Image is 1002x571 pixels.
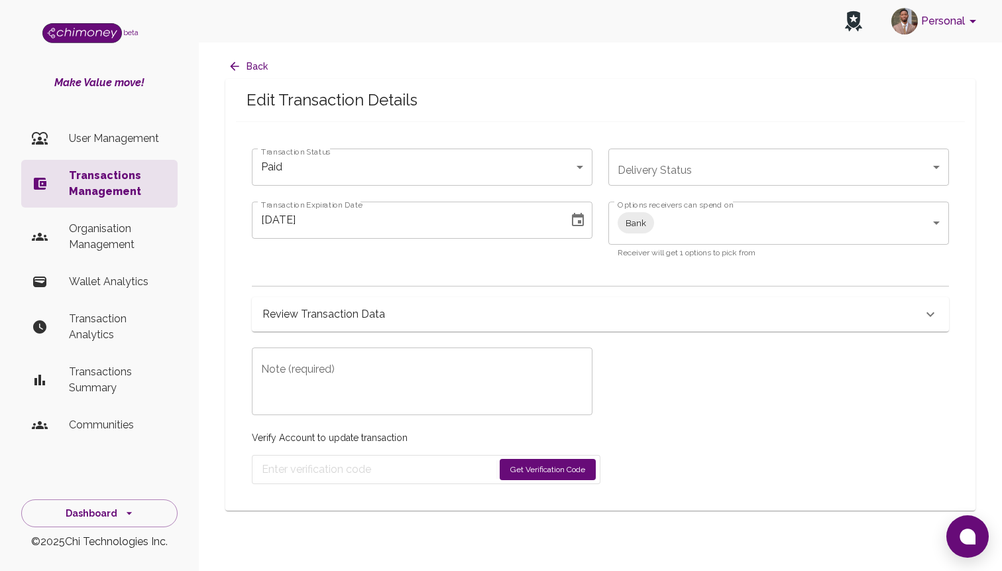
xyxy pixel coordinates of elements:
button: Dashboard [21,499,178,528]
div: ​ [608,149,949,186]
img: avatar [891,8,918,34]
button: account of current user [886,4,986,38]
p: Verify Account to update transaction [252,431,600,444]
p: Communities [69,417,167,433]
label: Transaction Expiration Date [261,199,362,210]
input: Enter verification code [262,459,494,480]
p: Wallet Analytics [69,274,167,290]
div: Bank [618,212,940,233]
p: Transactions Management [69,168,167,200]
button: Get Verification Code [500,459,596,480]
div: Paid [252,149,592,186]
span: beta [123,29,139,36]
p: Transaction Analytics [69,311,167,343]
p: Transactions Summary [69,364,167,396]
img: Logo [42,23,122,43]
label: Transaction Status [261,146,330,157]
input: MM/DD/YYYY [252,202,559,239]
label: Options receivers can spend on [618,199,734,210]
span: Bank [618,216,654,231]
p: User Management [69,131,167,147]
button: Back [225,54,273,79]
div: Review Transaction Data [252,297,949,332]
button: Choose date, selected date is Oct 13, 2025 [565,207,591,233]
h6: Review Transaction Data [262,305,385,324]
span: Edit Transaction Details [247,90,954,111]
p: Organisation Management [69,221,167,253]
p: Receiver will get 1 options to pick from [618,247,940,260]
button: Open chat window [946,515,989,558]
